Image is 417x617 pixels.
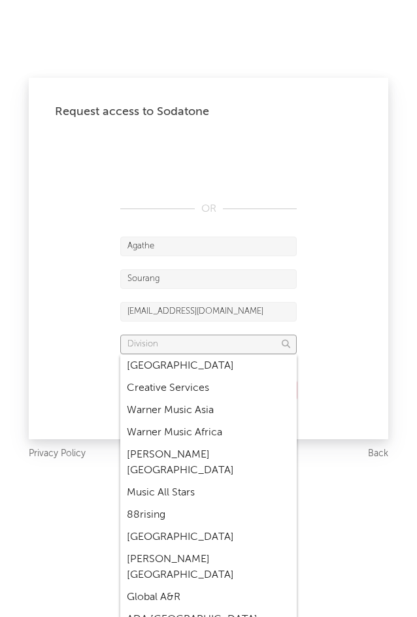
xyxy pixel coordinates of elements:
input: First Name [120,237,297,256]
div: Request access to Sodatone [55,104,362,120]
input: Email [120,302,297,322]
div: Global A&R [120,586,297,609]
div: [GEOGRAPHIC_DATA] [120,355,297,377]
div: Creative Services [120,377,297,399]
div: [PERSON_NAME] [GEOGRAPHIC_DATA] [120,444,297,482]
a: Privacy Policy [29,446,86,462]
div: OR [120,201,297,217]
div: [GEOGRAPHIC_DATA] [120,526,297,548]
div: Warner Music Asia [120,399,297,422]
div: [PERSON_NAME] [GEOGRAPHIC_DATA] [120,548,297,586]
div: Warner Music Africa [120,422,297,444]
div: 88rising [120,504,297,526]
input: Last Name [120,269,297,289]
div: Music All Stars [120,482,297,504]
a: Back [368,446,388,462]
input: Division [120,335,297,354]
